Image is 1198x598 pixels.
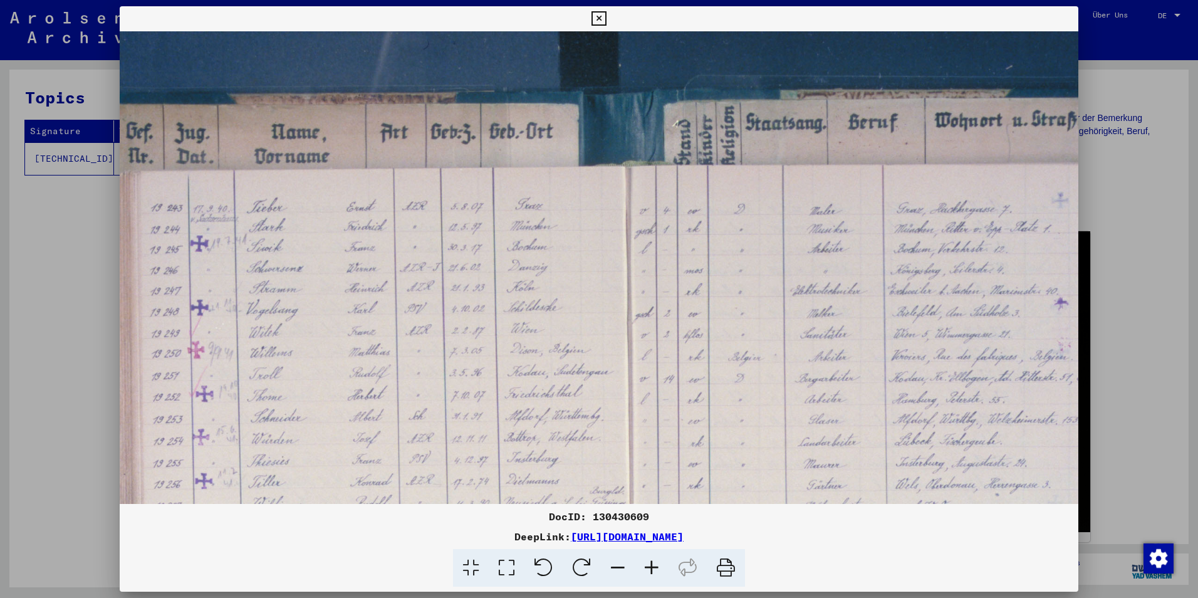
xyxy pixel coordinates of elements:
[1143,543,1173,573] div: Zustimmung ändern
[120,509,1078,524] div: DocID: 130430609
[571,530,684,543] a: [URL][DOMAIN_NAME]
[1143,543,1174,574] img: Zustimmung ändern
[120,529,1078,544] div: DeepLink:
